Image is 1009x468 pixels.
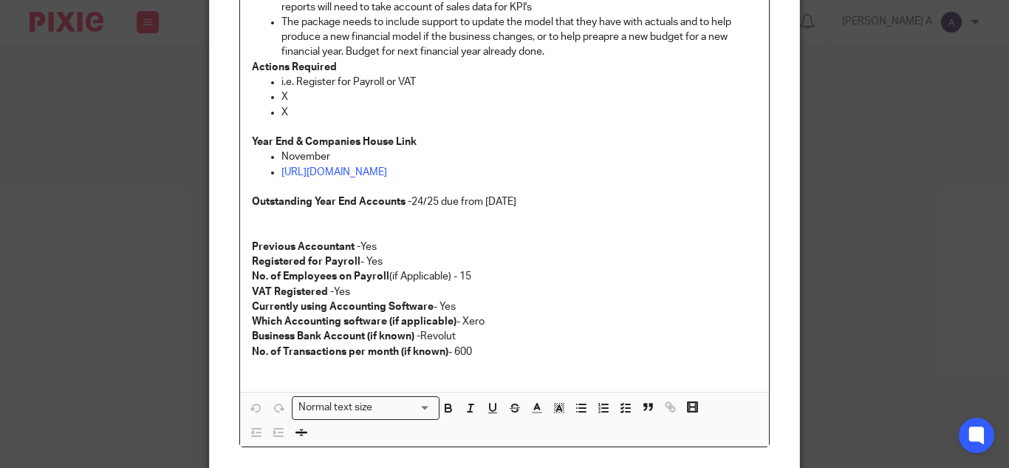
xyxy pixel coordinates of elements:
p: The package needs to include support to update the model that they have with actuals and to help ... [281,15,757,60]
p: X [281,105,757,120]
strong: Which Accounting software (if applicable) [252,316,456,327]
strong: No. of Employees on Payroll [252,271,389,282]
a: [URL][DOMAIN_NAME] [281,167,387,177]
strong: Business Bank Account (if known) - [252,331,420,342]
p: Revolut [252,329,757,344]
div: Search for option [292,396,439,419]
strong: Year End & Companies House Link [252,137,417,147]
strong: Previous Accountant - [252,242,360,252]
strong: No. of Transactions per month (if known) [252,347,448,357]
p: November [281,149,757,164]
p: Yes [252,285,757,299]
strong: Actions Required [252,62,337,72]
p: - Yes [252,254,757,269]
p: - 600 [252,345,757,359]
p: i.e. Register for Payroll or VAT [281,75,757,89]
strong: Outstanding Year End Accounts - [252,197,411,207]
p: X [281,89,757,104]
strong: Registered for Payroll [252,257,360,267]
p: - Yes [252,299,757,314]
p: - Xero [252,314,757,329]
span: Normal text size [295,400,376,416]
strong: Currently using Accounting Software [252,302,434,312]
p: 24/25 due from [DATE] [252,194,757,209]
p: (if Applicable) - 15 [252,269,757,284]
strong: VAT Registered - [252,287,334,297]
input: Search for option [377,400,431,416]
p: Yes [252,240,757,254]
